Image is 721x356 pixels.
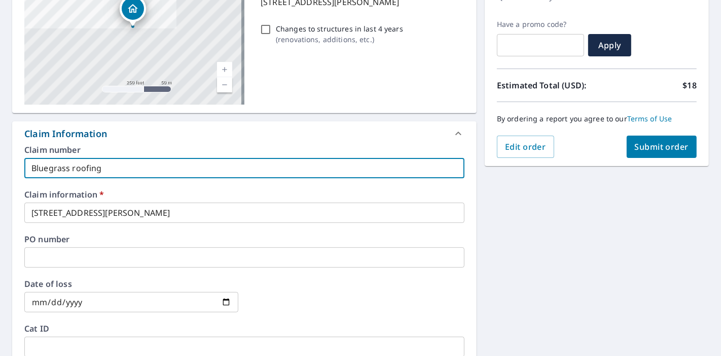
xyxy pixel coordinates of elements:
p: ( renovations, additions, etc. ) [276,34,403,45]
a: Current Level 17, Zoom Out [217,77,232,92]
label: PO number [24,235,464,243]
label: Claim number [24,146,464,154]
p: Changes to structures in last 4 years [276,23,403,34]
button: Apply [588,34,631,56]
span: Edit order [505,141,546,152]
div: Claim Information [24,127,107,141]
label: Date of loss [24,280,238,288]
span: Apply [596,40,623,51]
button: Submit order [627,136,697,158]
p: Estimated Total (USD): [497,79,597,91]
label: Have a promo code? [497,20,584,29]
label: Claim information [24,190,464,199]
button: Edit order [497,136,554,158]
label: Cat ID [24,325,464,333]
p: $18 [683,79,697,91]
span: Submit order [635,141,689,152]
div: Claim Information [12,121,477,146]
a: Current Level 17, Zoom In [217,62,232,77]
a: Terms of Use [627,114,672,123]
p: By ordering a report you agree to our [497,114,697,123]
